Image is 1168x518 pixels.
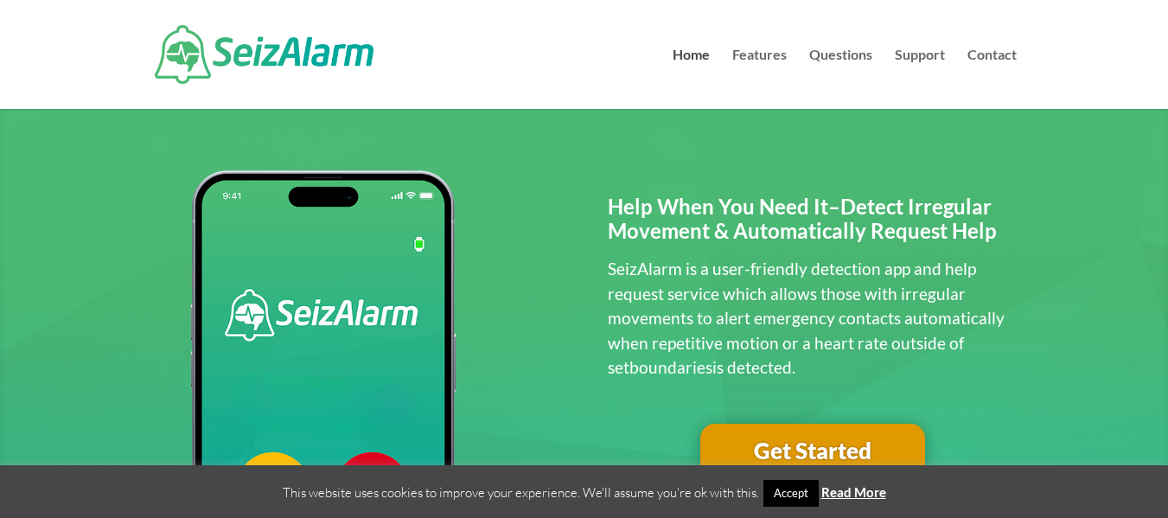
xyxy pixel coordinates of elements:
a: Home [673,48,710,109]
a: Get Started [700,424,925,479]
span: This website uses cookies to improve your experience. We'll assume you're ok with this. [283,484,886,501]
img: SeizAlarm [155,25,373,84]
a: Read More [821,484,886,500]
p: SeizAlarm is a user-friendly detection app and help request service which allows those with irreg... [608,257,1017,381]
h2: Help When You Need It–Detect Irregular Movement & Automatically Request Help [608,195,1017,253]
a: Contact [967,48,1017,109]
a: Questions [809,48,872,109]
iframe: Help widget launcher [1014,451,1149,499]
a: Features [732,48,787,109]
a: Accept [763,480,819,507]
a: Support [895,48,945,109]
span: boundaries [629,357,712,377]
